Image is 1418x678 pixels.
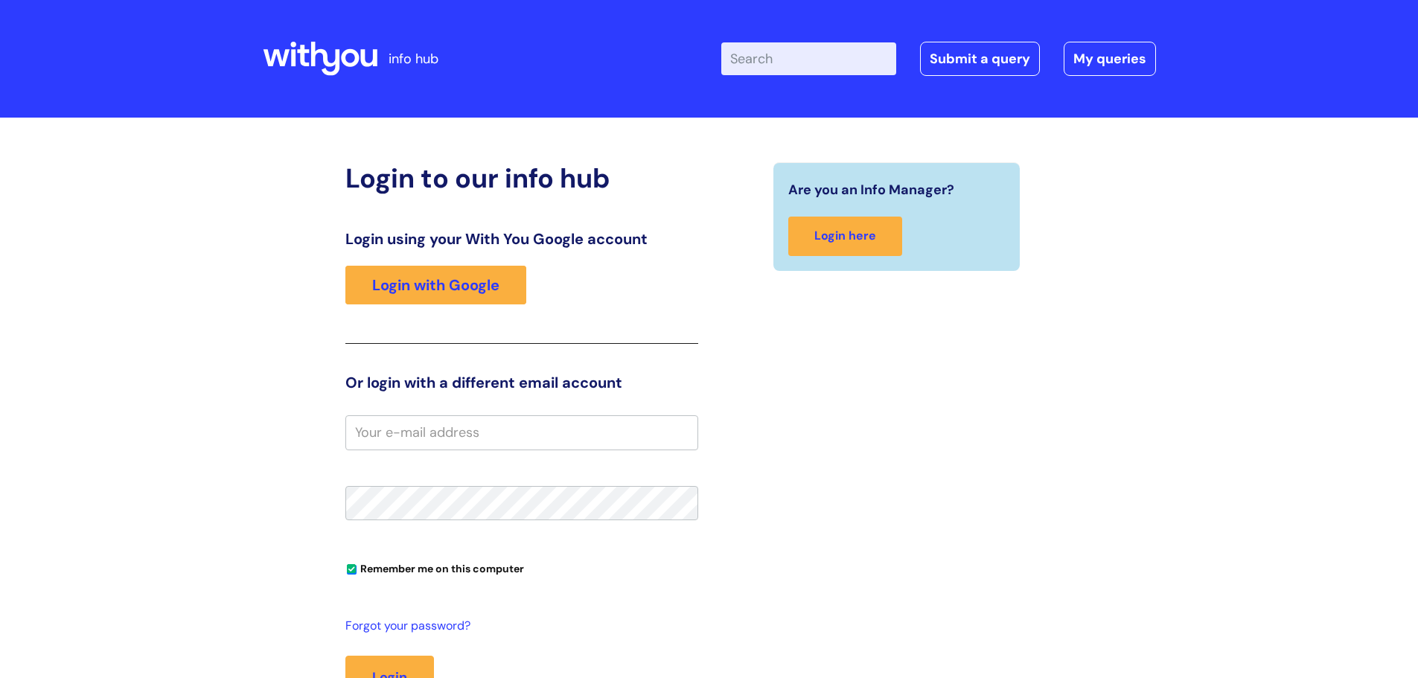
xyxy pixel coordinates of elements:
h3: Login using your With You Google account [345,230,698,248]
h2: Login to our info hub [345,162,698,194]
div: You can uncheck this option if you're logging in from a shared device [345,556,698,580]
a: Forgot your password? [345,615,691,637]
h3: Or login with a different email account [345,374,698,391]
a: Login here [788,217,902,256]
p: info hub [389,47,438,71]
a: Login with Google [345,266,526,304]
a: Submit a query [920,42,1040,76]
label: Remember me on this computer [345,559,524,575]
input: Search [721,42,896,75]
input: Remember me on this computer [347,565,357,575]
a: My queries [1064,42,1156,76]
span: Are you an Info Manager? [788,178,954,202]
input: Your e-mail address [345,415,698,450]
